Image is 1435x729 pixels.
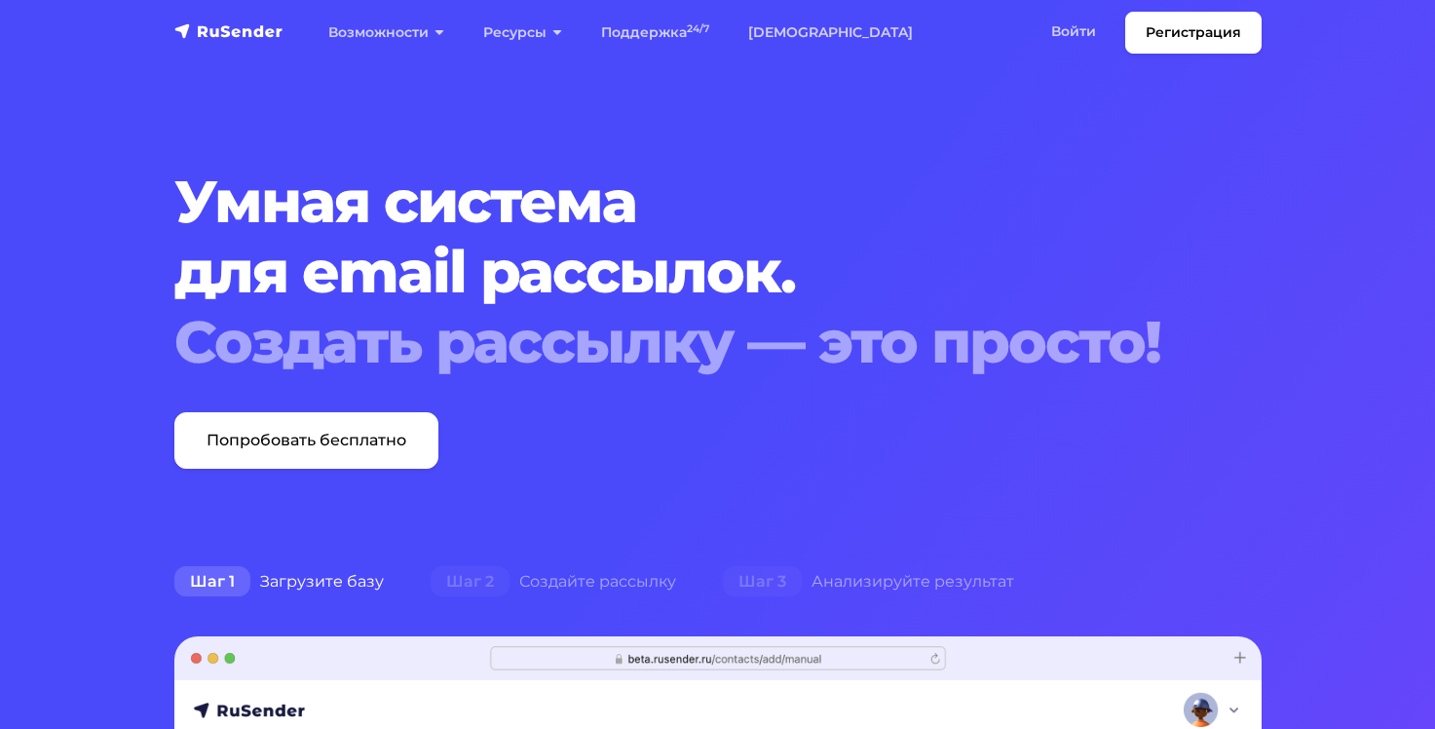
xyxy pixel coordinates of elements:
[582,13,729,53] a: Поддержка24/7
[464,13,582,53] a: Ресурсы
[687,22,709,35] sup: 24/7
[151,562,407,601] div: Загрузите базу
[174,412,438,469] a: Попробовать бесплатно
[174,566,250,597] span: Шаг 1
[1125,12,1262,54] a: Регистрация
[174,21,283,41] img: RuSender
[174,307,1169,377] div: Создать рассылку — это просто!
[407,562,699,601] div: Создайте рассылку
[729,13,932,53] a: [DEMOGRAPHIC_DATA]
[699,562,1038,601] div: Анализируйте результат
[1032,12,1115,52] a: Войти
[174,167,1169,377] h1: Умная система для email рассылок.
[723,566,802,597] span: Шаг 3
[431,566,510,597] span: Шаг 2
[309,13,464,53] a: Возможности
